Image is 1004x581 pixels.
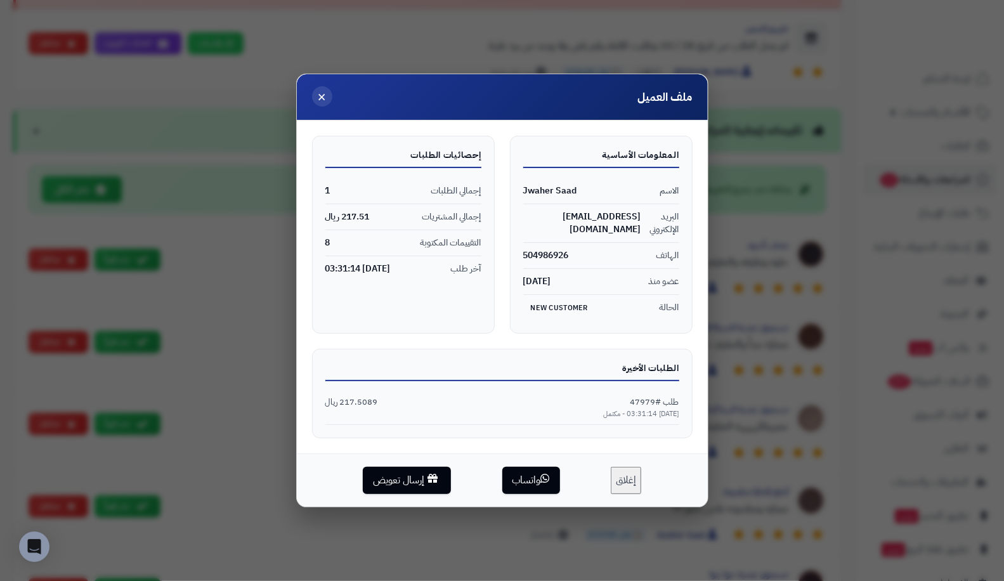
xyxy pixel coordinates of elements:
[363,467,451,494] button: إرسال تعويض
[641,211,679,236] span: البريد الإلكتروني
[325,211,370,223] span: 217.51 ريال
[325,263,391,275] span: [DATE] 03:31:14
[422,211,481,223] span: إجمالي المشتريات
[523,249,569,262] span: 504986926
[325,149,481,168] div: إحصائيات الطلبات
[656,249,679,262] span: الهاتف
[421,237,481,249] span: التقييمات المكتوبة
[611,467,641,494] button: إغلاق
[630,396,679,408] span: طلب #47979
[523,211,641,236] span: [EMAIL_ADDRESS][DOMAIN_NAME]
[325,362,679,381] div: الطلبات الأخيرة
[523,185,577,197] span: Jwaher Saad
[660,301,679,314] span: الحالة
[325,237,330,249] span: 8
[523,275,551,288] span: [DATE]
[312,86,332,107] button: ×
[502,467,560,494] button: واتساب
[523,300,596,316] span: New Customer
[649,275,679,288] span: عضو منذ
[451,263,481,275] span: آخر طلب
[325,409,679,419] div: [DATE] 03:31:14 - مكتمل
[19,532,49,562] div: Open Intercom Messenger
[660,185,679,197] span: الاسم
[523,149,679,168] div: المعلومات الأساسية
[325,185,330,197] span: 1
[431,185,481,197] span: إجمالي الطلبات
[325,396,378,408] span: 217.5089 ريال
[318,86,327,107] span: ×
[638,89,693,105] h4: ملف العميل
